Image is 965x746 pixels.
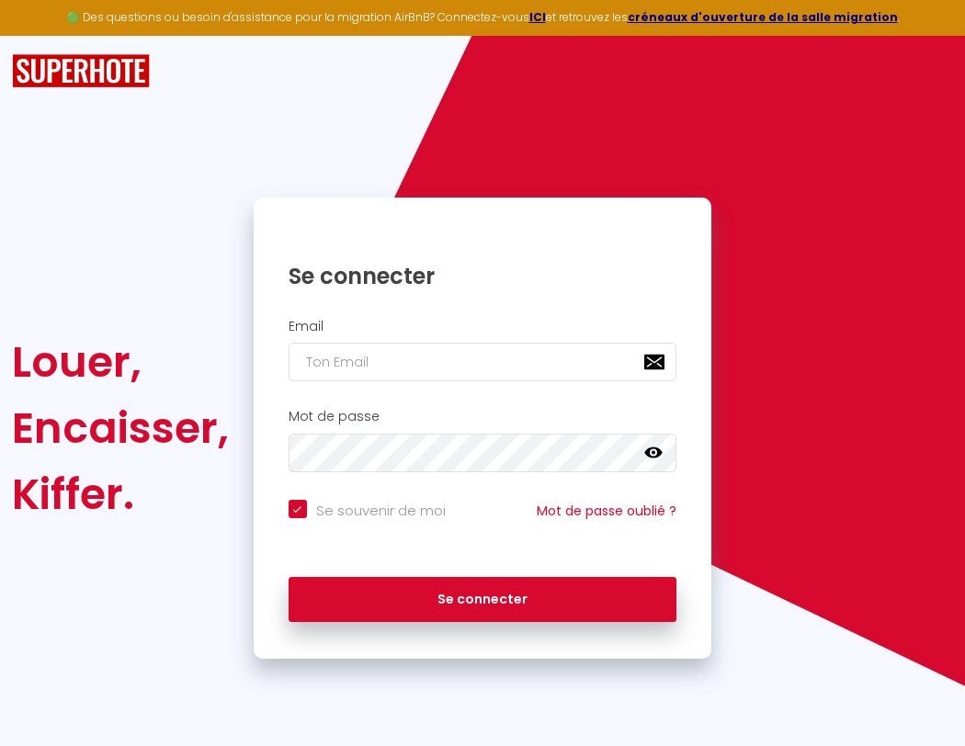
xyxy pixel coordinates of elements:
[289,262,677,290] h1: Se connecter
[12,461,229,527] div: Kiffer.
[537,502,676,520] a: Mot de passe oublié ?
[12,395,229,461] div: Encaisser,
[289,319,677,334] h2: Email
[289,577,677,623] button: Se connecter
[529,9,546,25] a: ICI
[289,343,677,381] input: Ton Email
[289,409,677,424] h2: Mot de passe
[12,54,150,88] img: SuperHote logo
[12,329,229,395] div: Louer,
[628,9,898,25] a: créneaux d'ouverture de la salle migration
